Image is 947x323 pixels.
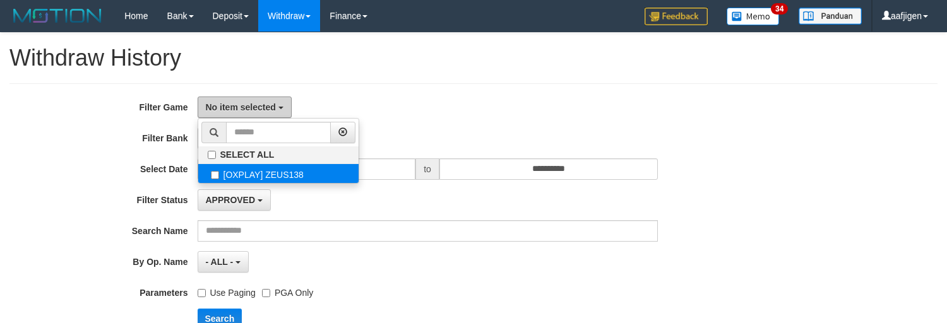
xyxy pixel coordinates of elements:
[9,6,105,25] img: MOTION_logo.png
[206,257,234,267] span: - ALL -
[771,3,788,15] span: 34
[198,251,249,273] button: - ALL -
[645,8,708,25] img: Feedback.jpg
[198,146,359,163] label: SELECT ALL
[198,189,271,211] button: APPROVED
[727,8,780,25] img: Button%20Memo.svg
[198,289,206,297] input: Use Paging
[198,164,359,183] label: [OXPLAY] ZEUS138
[206,102,276,112] span: No item selected
[198,97,292,118] button: No item selected
[262,282,313,299] label: PGA Only
[208,151,216,159] input: SELECT ALL
[211,171,219,179] input: [OXPLAY] ZEUS138
[198,282,256,299] label: Use Paging
[415,158,439,180] span: to
[206,195,256,205] span: APPROVED
[262,289,270,297] input: PGA Only
[799,8,862,25] img: panduan.png
[9,45,938,71] h1: Withdraw History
